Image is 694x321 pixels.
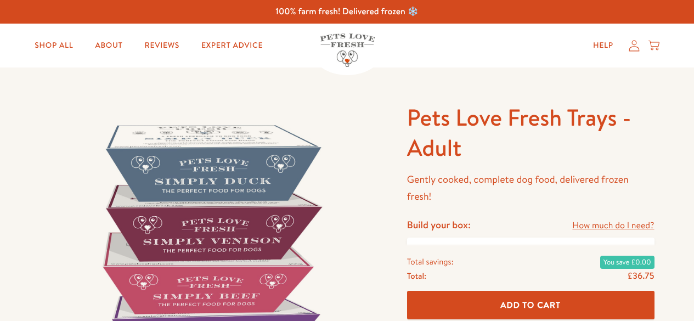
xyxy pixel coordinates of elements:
[407,171,654,205] p: Gently cooked, complete dog food, delivered frozen fresh!
[193,35,272,57] a: Expert Advice
[600,256,654,269] span: You save £0.00
[584,35,622,57] a: Help
[320,33,375,67] img: Pets Love Fresh
[407,255,454,269] span: Total savings:
[407,269,426,284] span: Total:
[627,271,654,283] span: £36.75
[407,291,654,320] button: Add To Cart
[136,35,188,57] a: Reviews
[572,218,654,233] a: How much do I need?
[86,35,131,57] a: About
[407,218,471,231] h4: Build your box:
[500,300,561,311] span: Add To Cart
[26,35,82,57] a: Shop All
[407,103,654,162] h1: Pets Love Fresh Trays - Adult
